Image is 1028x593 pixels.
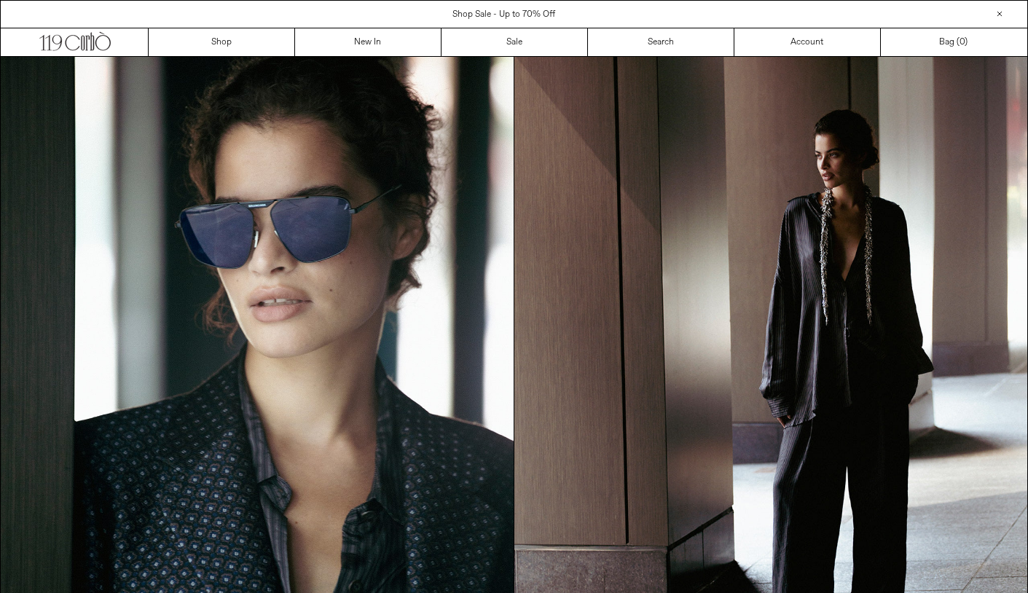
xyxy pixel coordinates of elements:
a: New In [295,28,442,56]
a: Sale [442,28,588,56]
span: ) [960,36,968,49]
a: Account [734,28,881,56]
a: Bag () [881,28,1027,56]
a: Shop Sale - Up to 70% Off [452,9,555,20]
a: Search [588,28,734,56]
span: 0 [960,36,965,48]
a: Shop [149,28,295,56]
